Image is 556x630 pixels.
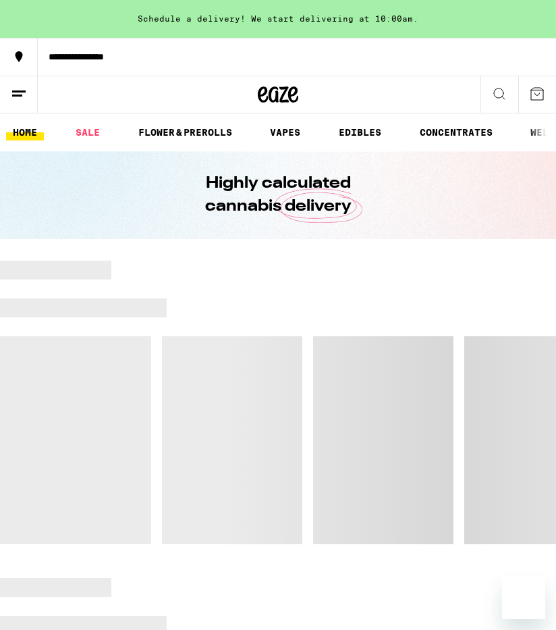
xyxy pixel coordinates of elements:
[6,124,44,140] a: HOME
[413,124,499,140] a: CONCENTRATES
[132,124,239,140] a: FLOWER & PREROLLS
[69,124,107,140] a: SALE
[167,172,389,218] h1: Highly calculated cannabis delivery
[263,124,307,140] a: VAPES
[332,124,388,140] a: EDIBLES
[502,576,545,619] iframe: Button to launch messaging window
